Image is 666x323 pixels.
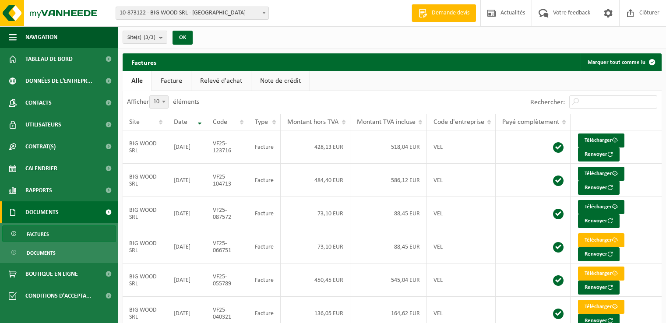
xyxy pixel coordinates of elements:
span: Rapports [25,179,52,201]
a: Alle [123,71,152,91]
td: BIG WOOD SRL [123,130,167,164]
a: Factures [2,225,116,242]
count: (3/3) [144,35,155,40]
td: BIG WOOD SRL [123,263,167,297]
td: VEL [427,263,496,297]
a: Demande devis [412,4,476,22]
span: Code d'entreprise [433,119,484,126]
span: Montant TVA incluse [357,119,416,126]
td: [DATE] [167,197,206,230]
td: [DATE] [167,230,206,263]
label: Rechercher: [530,99,565,106]
td: VEL [427,164,496,197]
td: 428,13 EUR [281,130,350,164]
span: Demande devis [430,9,472,18]
span: 10-873122 - BIG WOOD SRL - DONGELBERG [116,7,268,19]
td: Facture [248,197,281,230]
td: Facture [248,230,281,263]
td: VEL [427,230,496,263]
span: Payé complètement [502,119,559,126]
td: Facture [248,164,281,197]
span: 10-873122 - BIG WOOD SRL - DONGELBERG [116,7,269,20]
td: VEL [427,197,496,230]
span: 10 [149,95,169,109]
td: VEL [427,130,496,164]
td: 450,45 EUR [281,263,350,297]
button: OK [173,31,193,45]
a: Télécharger [578,233,624,247]
button: Marquer tout comme lu [581,53,661,71]
span: Date [174,119,187,126]
span: Contrat(s) [25,136,56,158]
td: 545,04 EUR [350,263,427,297]
span: Site [129,119,140,126]
td: 484,40 EUR [281,164,350,197]
a: Documents [2,244,116,261]
span: Montant hors TVA [287,119,338,126]
td: VF25-066751 [206,230,248,263]
td: VF25-055789 [206,263,248,297]
button: Renvoyer [578,214,620,228]
button: Renvoyer [578,281,620,295]
a: Télécharger [578,267,624,281]
td: Facture [248,263,281,297]
button: Site(s)(3/3) [123,31,167,44]
span: Factures [27,226,49,242]
button: Renvoyer [578,181,620,195]
td: VF25-123716 [206,130,248,164]
td: [DATE] [167,130,206,164]
a: Facture [152,71,191,91]
td: 586,12 EUR [350,164,427,197]
td: BIG WOOD SRL [123,230,167,263]
td: [DATE] [167,164,206,197]
span: Navigation [25,26,57,48]
span: Documents [27,245,56,261]
td: VF25-087572 [206,197,248,230]
td: 88,45 EUR [350,197,427,230]
a: Télécharger [578,167,624,181]
td: 88,45 EUR [350,230,427,263]
span: Type [255,119,268,126]
td: 518,04 EUR [350,130,427,164]
span: Conditions d'accepta... [25,285,92,307]
span: Boutique en ligne [25,263,78,285]
td: Facture [248,130,281,164]
button: Renvoyer [578,147,620,161]
span: Calendrier [25,158,57,179]
a: Télécharger [578,300,624,314]
label: Afficher éléments [127,98,199,105]
button: Renvoyer [578,247,620,261]
span: Site(s) [127,31,155,44]
span: Données de l'entrepr... [25,70,92,92]
span: Contacts [25,92,52,114]
td: BIG WOOD SRL [123,164,167,197]
td: BIG WOOD SRL [123,197,167,230]
h2: Factures [123,53,165,70]
span: Tableau de bord [25,48,73,70]
td: VF25-104713 [206,164,248,197]
span: Documents [25,201,59,223]
span: Code [213,119,227,126]
a: Télécharger [578,200,624,214]
span: 10 [150,96,168,108]
a: Télécharger [578,133,624,147]
td: 73,10 EUR [281,230,350,263]
a: Note de crédit [251,71,310,91]
td: [DATE] [167,263,206,297]
span: Utilisateurs [25,114,61,136]
td: 73,10 EUR [281,197,350,230]
a: Relevé d'achat [191,71,251,91]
